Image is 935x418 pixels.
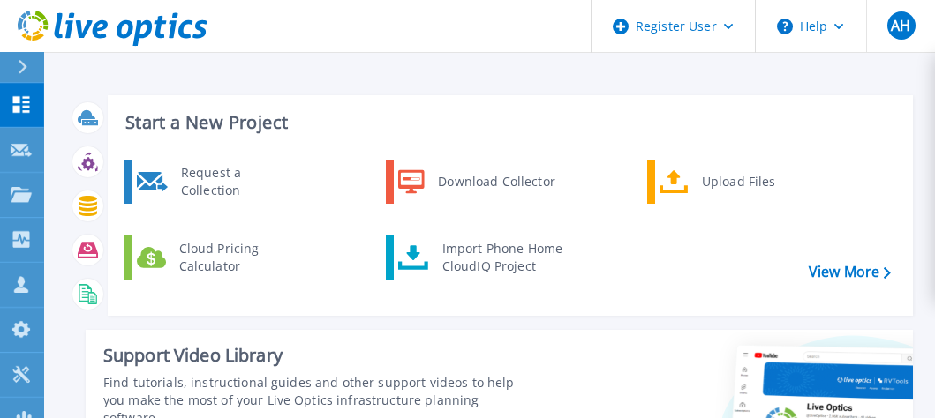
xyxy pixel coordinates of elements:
[693,164,824,199] div: Upload Files
[170,240,301,275] div: Cloud Pricing Calculator
[647,160,828,204] a: Upload Files
[891,19,910,33] span: AH
[124,160,305,204] a: Request a Collection
[124,235,305,280] a: Cloud Pricing Calculator
[172,164,301,199] div: Request a Collection
[809,264,891,280] a: View More
[103,344,530,367] div: Support Video Library
[125,113,890,132] h3: Start a New Project
[386,160,567,204] a: Download Collector
[429,164,562,199] div: Download Collector
[434,240,571,275] div: Import Phone Home CloudIQ Project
